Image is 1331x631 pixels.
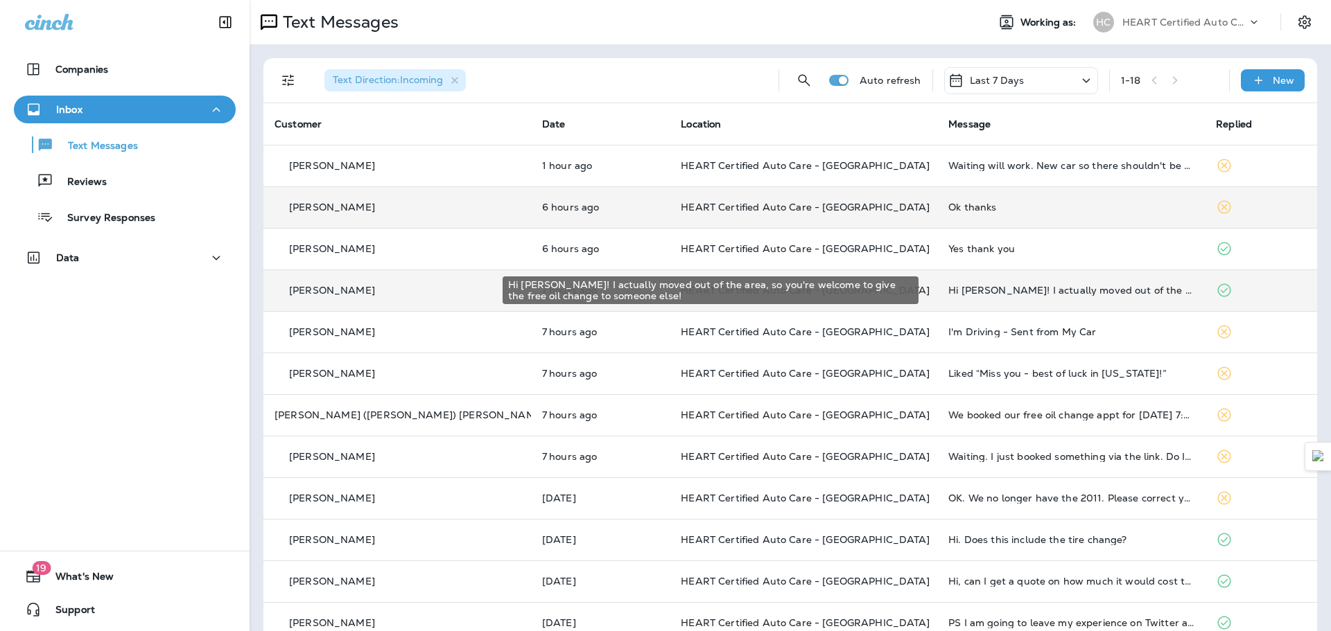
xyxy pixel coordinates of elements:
div: I'm Driving - Sent from My Car [948,326,1194,337]
span: Support [42,604,95,621]
p: Sep 24, 2025 08:47 AM [542,576,659,587]
span: HEART Certified Auto Care - [GEOGRAPHIC_DATA] [681,201,930,213]
span: HEART Certified Auto Care - [GEOGRAPHIC_DATA] [681,492,930,504]
p: Sep 22, 2025 05:26 PM [542,617,659,628]
p: [PERSON_NAME] ([PERSON_NAME]) [PERSON_NAME] ([PERSON_NAME]) [275,409,641,420]
div: Text Direction:Incoming [324,69,466,91]
p: Sep 25, 2025 09:02 AM [542,368,659,379]
span: HEART Certified Auto Care - [GEOGRAPHIC_DATA] [681,159,930,172]
p: Sep 25, 2025 09:38 AM [542,243,659,254]
p: HEART Certified Auto Care [1122,17,1247,28]
img: Detect Auto [1312,450,1325,463]
span: HEART Certified Auto Care - [GEOGRAPHIC_DATA] [681,326,930,338]
span: Customer [275,118,322,130]
div: PS I am going to leave my experience on Twitter and Facebook. Do you guys charge me $160 to plug ... [948,617,1194,628]
div: Yes thank you [948,243,1194,254]
p: [PERSON_NAME] [289,576,375,587]
span: 19 [32,561,51,575]
p: Reviews [53,176,107,189]
p: [PERSON_NAME] [289,492,375,504]
button: Collapse Sidebar [206,8,245,36]
p: Sep 24, 2025 08:58 AM [542,534,659,545]
div: Waiting will work. New car so there shouldn't be any problems/surprises. Greg [948,160,1194,171]
p: [PERSON_NAME] [289,326,375,337]
div: HC [1093,12,1114,33]
button: Reviews [14,166,236,195]
p: New [1273,75,1294,86]
span: Message [948,118,991,130]
button: Support [14,596,236,623]
button: Filters [275,66,302,94]
p: Sep 24, 2025 01:14 PM [542,492,659,504]
div: Hi, can I get a quote on how much it would cost to get the following done on my car: 2 back tires... [948,576,1194,587]
span: HEART Certified Auto Care - [GEOGRAPHIC_DATA] [681,409,930,421]
div: Ok thanks [948,202,1194,213]
p: [PERSON_NAME] [289,617,375,628]
span: HEART Certified Auto Care - [GEOGRAPHIC_DATA] [681,450,930,463]
p: Last 7 Days [970,75,1025,86]
p: Sep 25, 2025 09:48 AM [542,202,659,213]
div: Hi [PERSON_NAME]! I actually moved out of the area, so you're welcome to give the free oil change... [503,276,919,304]
p: Text Messages [54,140,138,153]
p: [PERSON_NAME] [289,160,375,171]
p: Survey Responses [53,212,155,225]
p: [PERSON_NAME] [289,285,375,296]
p: [PERSON_NAME] [289,534,375,545]
span: HEART Certified Auto Care - [GEOGRAPHIC_DATA] [681,616,930,629]
div: Hi. Does this include the tire change? [948,534,1194,545]
button: Data [14,244,236,272]
span: Text Direction : Incoming [333,73,443,86]
p: Data [56,252,80,263]
p: [PERSON_NAME] [289,368,375,379]
div: We booked our free oil change appt for Sept 26 at 7:30am and will see you then. [948,409,1194,420]
span: HEART Certified Auto Care - [GEOGRAPHIC_DATA] [681,533,930,546]
button: Survey Responses [14,202,236,231]
div: 1 - 18 [1121,75,1141,86]
p: Sep 25, 2025 08:45 AM [542,409,659,420]
button: Settings [1292,10,1317,35]
p: Sep 25, 2025 08:44 AM [542,451,659,462]
div: OK. We no longer have the 2011. Please correct your records. [948,492,1194,504]
p: [PERSON_NAME] [289,202,375,213]
p: [PERSON_NAME] [289,243,375,254]
button: Inbox [14,96,236,123]
span: What's New [42,571,114,587]
span: Working as: [1020,17,1079,28]
span: HEART Certified Auto Care - [GEOGRAPHIC_DATA] [681,575,930,587]
button: Search Messages [790,66,818,94]
span: Date [542,118,566,130]
p: Auto refresh [860,75,921,86]
div: Waiting. I just booked something via the link. Do I need to do anything else for it to be free? [948,451,1194,462]
p: Inbox [56,104,82,115]
div: Hi Kieesha! I actually moved out of the area, so you're welcome to give the free oil change to so... [948,285,1194,296]
p: Companies [55,64,108,75]
button: Text Messages [14,130,236,159]
p: Sep 25, 2025 03:16 PM [542,160,659,171]
span: Replied [1216,118,1252,130]
span: Location [681,118,721,130]
span: HEART Certified Auto Care - [GEOGRAPHIC_DATA] [681,242,930,255]
p: [PERSON_NAME] [289,451,375,462]
span: HEART Certified Auto Care - [GEOGRAPHIC_DATA] [681,367,930,380]
div: Liked “Miss you - best of luck in Minnesota!” [948,368,1194,379]
p: Sep 25, 2025 09:21 AM [542,326,659,337]
button: 19What's New [14,562,236,590]
p: Text Messages [277,12,399,33]
button: Companies [14,55,236,83]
